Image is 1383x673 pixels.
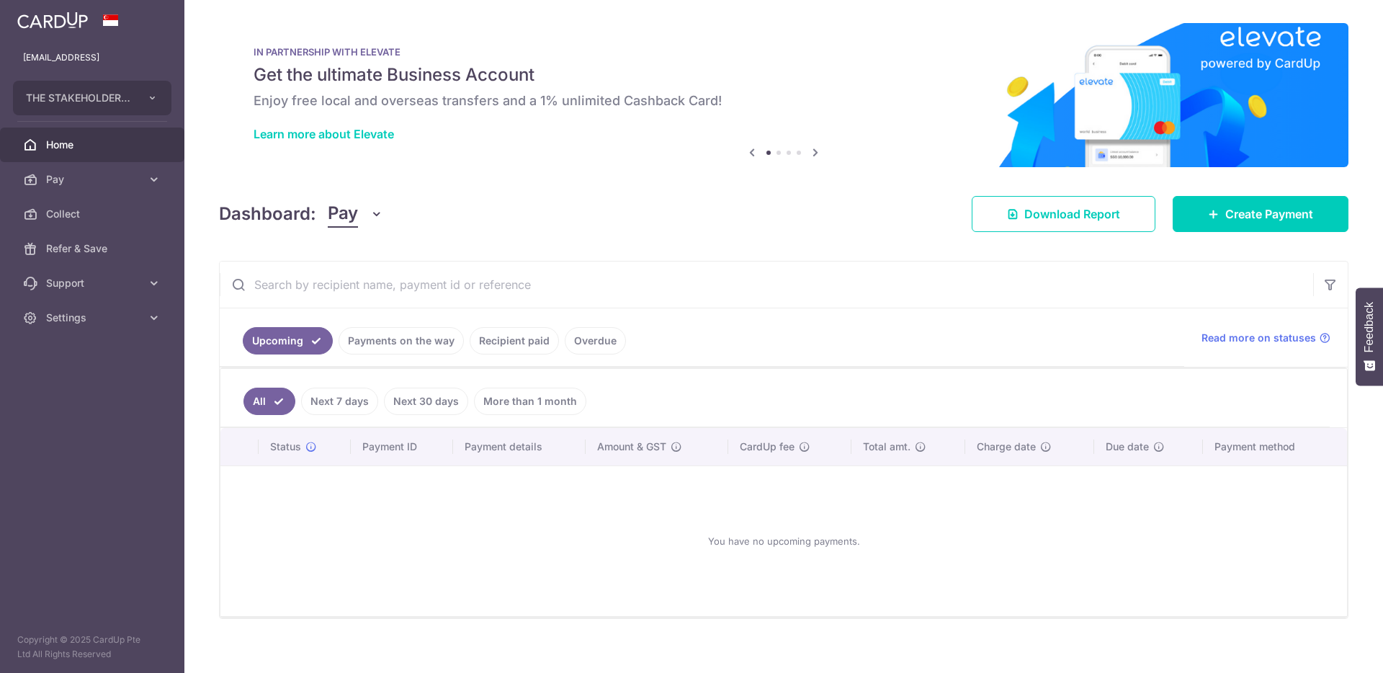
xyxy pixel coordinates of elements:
[254,46,1314,58] p: IN PARTNERSHIP WITH ELEVATE
[46,138,141,152] span: Home
[13,81,171,115] button: THE STAKEHOLDER COMPANY PTE. LTD.
[46,276,141,290] span: Support
[1356,288,1383,385] button: Feedback - Show survey
[328,200,383,228] button: Pay
[597,440,666,454] span: Amount & GST
[1225,205,1313,223] span: Create Payment
[219,23,1348,167] img: Renovation banner
[453,428,586,465] th: Payment details
[270,440,301,454] span: Status
[565,327,626,355] a: Overdue
[17,12,88,29] img: CardUp
[470,327,559,355] a: Recipient paid
[740,440,795,454] span: CardUp fee
[1173,196,1348,232] a: Create Payment
[254,127,394,141] a: Learn more about Elevate
[254,92,1314,110] h6: Enjoy free local and overseas transfers and a 1% unlimited Cashback Card!
[1203,428,1347,465] th: Payment method
[46,311,141,325] span: Settings
[23,50,161,65] p: [EMAIL_ADDRESS]
[219,201,316,227] h4: Dashboard:
[46,241,141,256] span: Refer & Save
[243,388,295,415] a: All
[1201,331,1330,345] a: Read more on statuses
[351,428,453,465] th: Payment ID
[254,63,1314,86] h5: Get the ultimate Business Account
[46,207,141,221] span: Collect
[1024,205,1120,223] span: Download Report
[328,200,358,228] span: Pay
[220,262,1313,308] input: Search by recipient name, payment id or reference
[301,388,378,415] a: Next 7 days
[243,327,333,355] a: Upcoming
[977,440,1036,454] span: Charge date
[26,91,133,105] span: THE STAKEHOLDER COMPANY PTE. LTD.
[238,478,1330,605] div: You have no upcoming payments.
[474,388,586,415] a: More than 1 month
[384,388,468,415] a: Next 30 days
[1363,302,1376,352] span: Feedback
[863,440,910,454] span: Total amt.
[972,196,1155,232] a: Download Report
[1201,331,1316,345] span: Read more on statuses
[339,327,464,355] a: Payments on the way
[46,172,141,187] span: Pay
[1106,440,1149,454] span: Due date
